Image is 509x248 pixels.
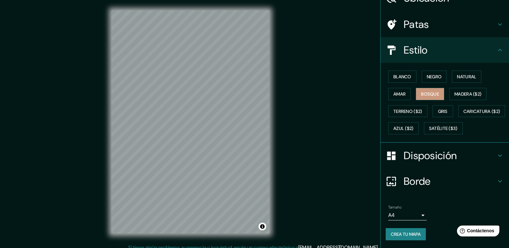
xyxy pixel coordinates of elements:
[404,149,457,162] font: Disposición
[433,105,453,117] button: Gris
[388,212,395,218] font: A4
[416,88,444,100] button: Bosque
[381,37,509,63] div: Estilo
[404,175,431,188] font: Borde
[388,71,417,83] button: Blanco
[429,126,458,132] font: Satélite ($3)
[404,18,429,31] font: Patas
[404,43,428,57] font: Estilo
[381,12,509,37] div: Patas
[452,223,502,241] iframe: Lanzador de widgets de ayuda
[421,91,439,97] font: Bosque
[458,105,505,117] button: Caricatura ($2)
[393,91,406,97] font: Amar
[381,168,509,194] div: Borde
[393,126,414,132] font: Azul ($2)
[427,74,442,80] font: Negro
[388,122,419,134] button: Azul ($2)
[391,231,421,237] font: Crea tu mapa
[386,228,426,240] button: Crea tu mapa
[449,88,487,100] button: Madera ($2)
[463,108,500,114] font: Caricatura ($2)
[388,105,427,117] button: Terreno ($2)
[454,91,481,97] font: Madera ($2)
[422,71,447,83] button: Negro
[393,74,411,80] font: Blanco
[259,223,266,230] button: Activar o desactivar atribución
[381,143,509,168] div: Disposición
[388,205,401,210] font: Tamaño
[388,88,411,100] button: Amar
[393,108,422,114] font: Terreno ($2)
[111,10,269,234] canvas: Mapa
[457,74,476,80] font: Natural
[388,210,427,220] div: A4
[438,108,448,114] font: Gris
[424,122,463,134] button: Satélite ($3)
[452,71,481,83] button: Natural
